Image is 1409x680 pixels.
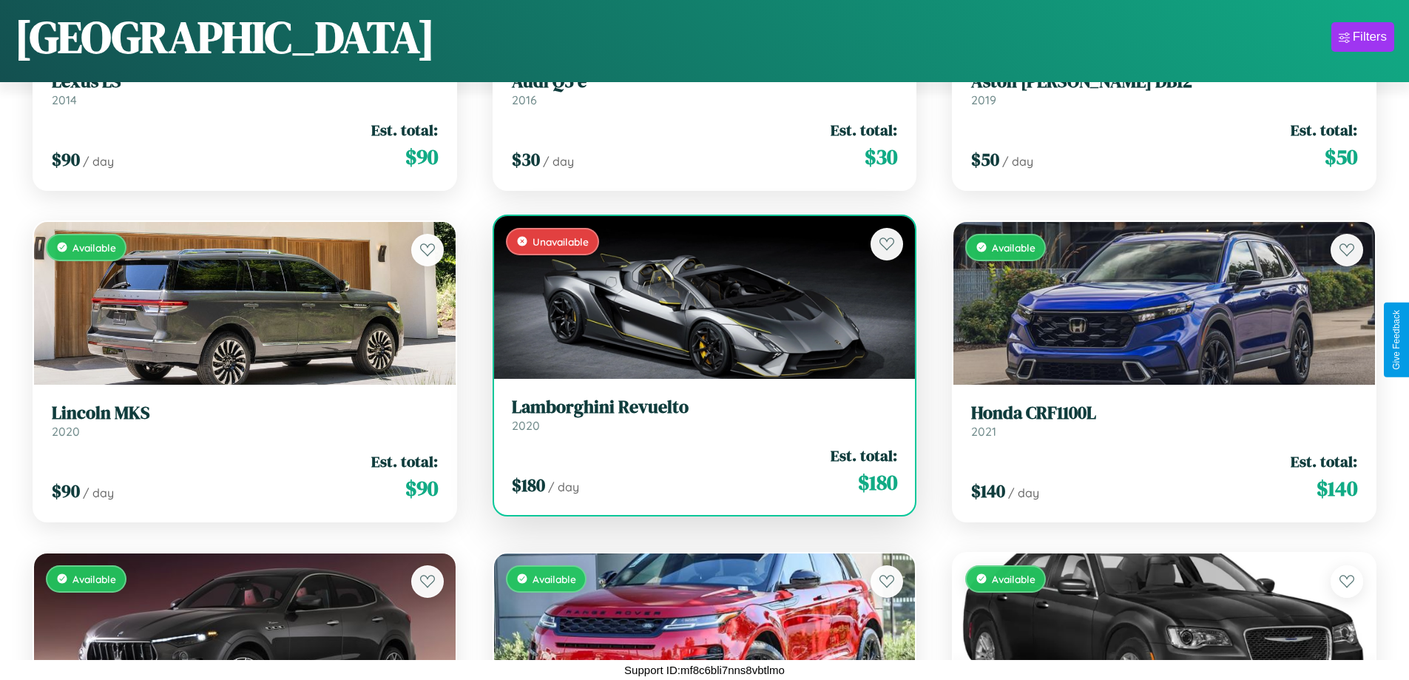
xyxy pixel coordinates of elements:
[1325,142,1357,172] span: $ 50
[405,142,438,172] span: $ 90
[52,71,438,92] h3: Lexus LS
[971,403,1357,439] a: Honda CRF1100L2021
[865,142,897,172] span: $ 30
[543,154,574,169] span: / day
[624,660,785,680] p: Support ID: mf8c6bli7nns8vbtlmo
[72,241,116,254] span: Available
[512,418,540,433] span: 2020
[1291,451,1357,472] span: Est. total:
[371,119,438,141] span: Est. total:
[371,451,438,472] span: Est. total:
[1391,310,1402,370] div: Give Feedback
[52,147,80,172] span: $ 90
[971,147,999,172] span: $ 50
[512,473,545,497] span: $ 180
[52,479,80,503] span: $ 90
[992,573,1035,585] span: Available
[52,424,80,439] span: 2020
[1353,30,1387,44] div: Filters
[52,403,438,424] h3: Lincoln MKS
[992,241,1035,254] span: Available
[83,154,114,169] span: / day
[512,397,898,433] a: Lamborghini Revuelto2020
[512,147,540,172] span: $ 30
[971,403,1357,424] h3: Honda CRF1100L
[52,92,77,107] span: 2014
[831,119,897,141] span: Est. total:
[971,71,1357,92] h3: Aston [PERSON_NAME] DB12
[52,403,438,439] a: Lincoln MKS2020
[548,479,579,494] span: / day
[405,474,438,503] span: $ 90
[971,71,1357,107] a: Aston [PERSON_NAME] DB122019
[15,7,435,67] h1: [GEOGRAPHIC_DATA]
[1331,22,1394,52] button: Filters
[1008,485,1039,500] span: / day
[831,445,897,466] span: Est. total:
[52,71,438,107] a: Lexus LS2014
[512,397,898,418] h3: Lamborghini Revuelto
[858,468,897,497] span: $ 180
[512,71,898,107] a: Audi Q5 e2016
[971,92,996,107] span: 2019
[971,424,996,439] span: 2021
[971,479,1005,503] span: $ 140
[1317,474,1357,503] span: $ 140
[83,485,114,500] span: / day
[1002,154,1033,169] span: / day
[1291,119,1357,141] span: Est. total:
[512,71,898,92] h3: Audi Q5 e
[533,235,589,248] span: Unavailable
[533,573,576,585] span: Available
[512,92,537,107] span: 2016
[72,573,116,585] span: Available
